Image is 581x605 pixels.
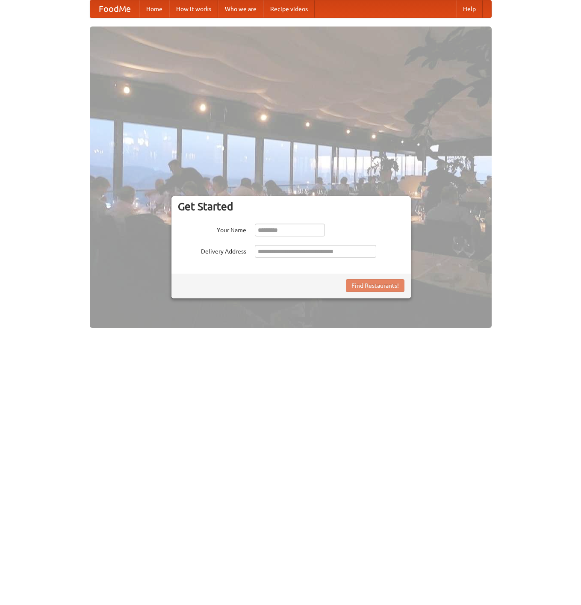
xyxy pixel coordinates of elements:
[178,245,246,256] label: Delivery Address
[218,0,263,18] a: Who we are
[263,0,315,18] a: Recipe videos
[90,0,139,18] a: FoodMe
[178,200,404,213] h3: Get Started
[139,0,169,18] a: Home
[346,279,404,292] button: Find Restaurants!
[178,224,246,234] label: Your Name
[456,0,483,18] a: Help
[169,0,218,18] a: How it works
